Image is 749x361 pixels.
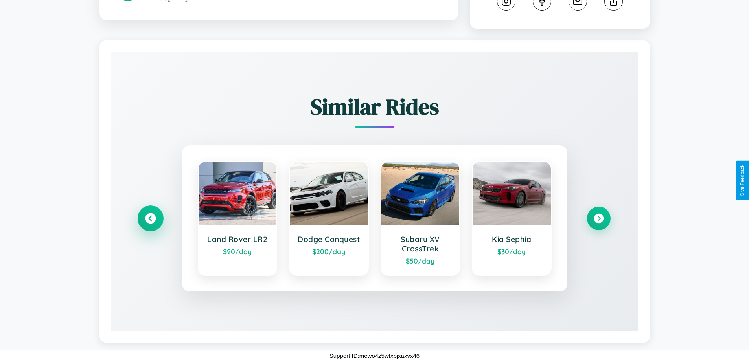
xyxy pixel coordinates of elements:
[206,247,269,256] div: $ 90 /day
[381,161,460,276] a: Subaru XV CrossTrek$50/day
[329,350,420,361] p: Support ID: mewo4z5wfxbjxaxvx46
[389,257,452,265] div: $ 50 /day
[289,161,369,276] a: Dodge Conquest$200/day
[298,235,360,244] h3: Dodge Conquest
[139,92,611,122] h2: Similar Rides
[480,235,543,244] h3: Kia Sephia
[389,235,452,253] h3: Subaru XV CrossTrek
[298,247,360,256] div: $ 200 /day
[480,247,543,256] div: $ 30 /day
[198,161,278,276] a: Land Rover LR2$90/day
[206,235,269,244] h3: Land Rover LR2
[740,165,745,196] div: Give Feedback
[472,161,552,276] a: Kia Sephia$30/day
